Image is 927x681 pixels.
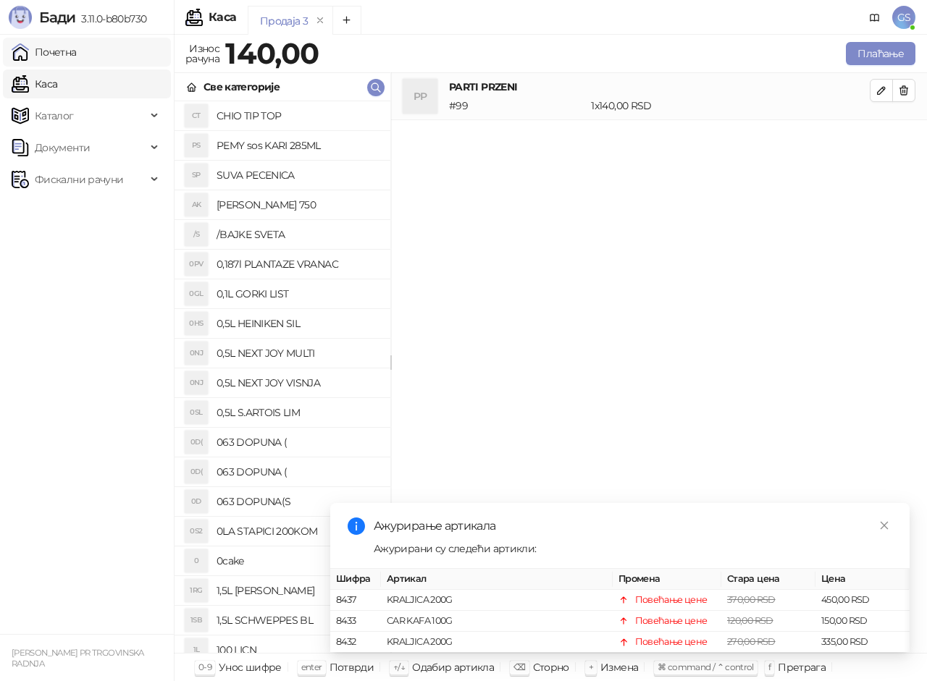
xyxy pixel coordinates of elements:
span: 120,00 RSD [727,615,773,626]
button: Плаћање [846,42,915,65]
td: CAR KAFA 100G [381,611,613,632]
div: Претрага [778,658,826,677]
span: ⌫ [513,661,525,672]
div: # 99 [446,98,588,114]
div: Све категорије [204,79,280,95]
h4: 0,5L S.ARTOIS LIM [217,401,379,424]
span: Бади [39,9,75,26]
td: 8437 [330,590,381,611]
h4: 0,187l PLANTAZE VRANAC [217,253,379,276]
div: 0D( [185,460,208,483]
h4: PARTI PRZENI [449,79,870,95]
h4: [PERSON_NAME] 750 [217,193,379,216]
h4: 100 LICN [217,638,379,661]
td: 8432 [330,632,381,653]
h4: 063 DOPUNA ( [217,460,379,483]
div: Потврди [330,658,374,677]
td: 450,00 RSD [815,590,910,611]
div: 0SL [185,401,208,424]
a: Каса [12,69,57,98]
td: 8433 [330,611,381,632]
td: 150,00 RSD [815,611,910,632]
div: 0NJ [185,371,208,394]
button: remove [311,14,330,27]
div: grid [175,101,390,653]
small: [PERSON_NAME] PR TRGOVINSKA RADNJA [12,648,144,669]
button: Add tab [332,6,361,35]
span: ⌘ command / ⌃ control [658,661,754,672]
span: info-circle [348,517,365,535]
div: Повећање цене [635,635,708,649]
td: 335,00 RSD [815,632,910,653]
th: Промена [613,569,721,590]
div: 0D [185,490,208,513]
div: SP [185,164,208,187]
div: Повећање цене [635,614,708,628]
div: Унос шифре [219,658,282,677]
h4: /BAJKE SVETA [217,223,379,246]
h4: 1,5L [PERSON_NAME] [217,579,379,602]
div: AK [185,193,208,216]
h4: 063 DOPUNA ( [217,431,379,454]
div: 1RG [185,579,208,602]
td: KRALJICA 200G [381,590,613,611]
span: 270,00 RSD [727,636,776,647]
td: KRALJICA 200G [381,632,613,653]
h4: 0,5L HEINIKEN SIL [217,312,379,335]
h4: 0,5L NEXT JOY VISNJA [217,371,379,394]
div: Износ рачуна [183,39,222,68]
span: ↑/↓ [393,661,405,672]
div: 0NJ [185,342,208,365]
div: /S [185,223,208,246]
h4: 063 DOPUNA(S [217,490,379,513]
div: Повећање цене [635,593,708,607]
span: 0-9 [198,661,211,672]
span: 3.11.0-b80b730 [75,12,146,25]
div: PS [185,134,208,157]
div: 0PV [185,253,208,276]
th: Цена [815,569,910,590]
div: Ажурирани су следећи артикли: [374,541,892,557]
th: Шифра [330,569,381,590]
div: CT [185,104,208,127]
img: Logo [9,6,32,29]
div: 0 [185,549,208,572]
h4: SUVA PECENICA [217,164,379,187]
div: Ажурирање артикала [374,517,892,535]
span: 370,00 RSD [727,594,776,605]
span: GS [892,6,915,29]
h4: 0,1L GORKI LIST [217,282,379,305]
div: Измена [600,658,638,677]
a: Почетна [12,38,77,67]
span: Фискални рачуни [35,165,123,194]
div: Продаја 3 [260,13,308,29]
h4: 0,5L NEXT JOY MULTI [217,342,379,365]
div: 0HS [185,312,208,335]
div: Сторно [533,658,569,677]
h4: CHIO TIP TOP [217,104,379,127]
th: Артикал [381,569,613,590]
a: Close [876,517,892,533]
div: 1SB [185,609,208,632]
div: Каса [209,12,236,23]
div: 0D( [185,431,208,454]
span: + [589,661,593,672]
div: 1L [185,638,208,661]
h4: PEMY sos KARI 285ML [217,134,379,157]
span: close [879,520,889,530]
div: 0S2 [185,520,208,543]
h4: 1,5L SCHWEPPES BL [217,609,379,632]
th: Стара цена [721,569,815,590]
span: enter [301,661,322,672]
strong: 140,00 [225,35,319,71]
div: Одабир артикла [412,658,494,677]
span: Документи [35,133,90,162]
a: Документација [863,6,886,29]
div: 1 x 140,00 RSD [588,98,873,114]
h4: 0cake [217,549,379,572]
div: PP [403,79,437,114]
span: Каталог [35,101,74,130]
div: 0GL [185,282,208,305]
h4: 0LA STAPICI 200KOM [217,520,379,543]
span: f [768,661,771,672]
